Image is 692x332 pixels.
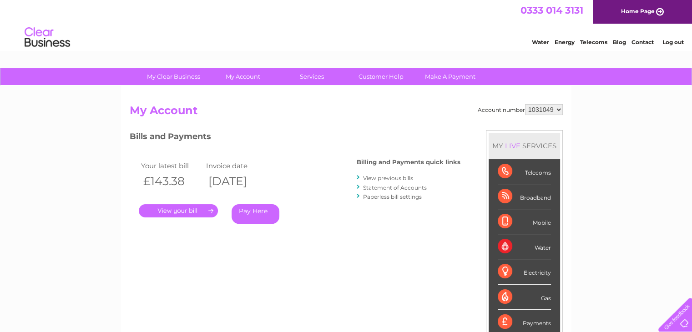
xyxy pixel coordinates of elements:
[503,141,522,150] div: LIVE
[363,184,427,191] a: Statement of Accounts
[130,130,460,146] h3: Bills and Payments
[232,204,279,224] a: Pay Here
[205,68,280,85] a: My Account
[363,175,413,181] a: View previous bills
[498,285,551,310] div: Gas
[357,159,460,166] h4: Billing and Payments quick links
[498,159,551,184] div: Telecoms
[555,39,575,45] a: Energy
[343,68,419,85] a: Customer Help
[580,39,607,45] a: Telecoms
[131,5,561,44] div: Clear Business is a trading name of Verastar Limited (registered in [GEOGRAPHIC_DATA] No. 3667643...
[662,39,683,45] a: Log out
[532,39,549,45] a: Water
[478,104,563,115] div: Account number
[413,68,488,85] a: Make A Payment
[139,172,204,191] th: £143.38
[139,204,218,217] a: .
[139,160,204,172] td: Your latest bill
[204,172,269,191] th: [DATE]
[204,160,269,172] td: Invoice date
[498,234,551,259] div: Water
[363,193,422,200] a: Paperless bill settings
[489,133,560,159] div: MY SERVICES
[498,184,551,209] div: Broadband
[613,39,626,45] a: Blog
[498,259,551,284] div: Electricity
[24,24,71,51] img: logo.png
[520,5,583,16] a: 0333 014 3131
[136,68,211,85] a: My Clear Business
[631,39,654,45] a: Contact
[130,104,563,121] h2: My Account
[274,68,349,85] a: Services
[498,209,551,234] div: Mobile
